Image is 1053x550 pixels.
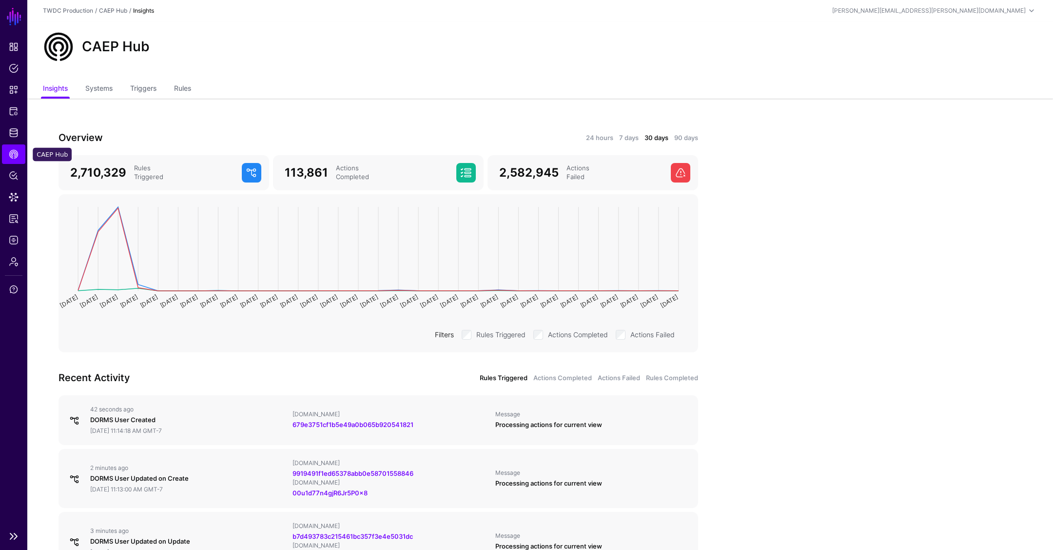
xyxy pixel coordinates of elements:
[495,532,690,540] div: Message
[58,293,78,309] text: [DATE]
[9,171,19,181] span: Policy Lens
[586,133,613,143] a: 24 hours
[9,85,19,95] span: Snippets
[2,144,25,164] a: CAEP Hub
[533,373,592,383] a: Actions Completed
[130,164,238,182] div: Rules Triggered
[479,293,499,309] text: [DATE]
[495,479,690,489] div: Processing actions for current view
[563,164,667,182] div: Actions Failed
[292,542,487,550] div: [DOMAIN_NAME]
[2,187,25,207] a: Data Lens
[58,130,372,145] h3: Overview
[119,293,139,309] text: [DATE]
[82,39,150,55] h2: CAEP Hub
[9,257,19,266] span: Admin
[259,293,279,309] text: [DATE]
[90,537,285,547] div: DORMS User Updated on Update
[619,293,639,309] text: [DATE]
[419,293,439,309] text: [DATE]
[480,373,527,383] a: Rules Triggered
[2,209,25,228] a: Reports
[292,532,413,540] a: b7d493783c215461bc357f3e4e5031dc
[90,415,285,425] div: DORMS User Created
[90,474,285,484] div: DORMS User Updated on Create
[292,421,413,428] a: 679e3751cf1b5e49a0b065b920541821
[43,80,68,99] a: Insights
[319,293,339,309] text: [DATE]
[127,6,133,15] div: /
[495,469,690,477] div: Message
[2,123,25,143] a: Identity Data Fabric
[431,329,458,340] div: Filters
[70,165,126,180] span: 2,710,329
[90,406,285,413] div: 42 seconds ago
[133,7,154,14] strong: Insights
[9,214,19,224] span: Reports
[9,42,19,52] span: Dashboard
[2,252,25,271] a: Admin
[832,6,1026,15] div: [PERSON_NAME][EMAIL_ADDRESS][PERSON_NAME][DOMAIN_NAME]
[219,293,239,309] text: [DATE]
[9,192,19,202] span: Data Lens
[90,527,285,535] div: 3 minutes ago
[174,80,191,99] a: Rules
[90,464,285,472] div: 2 minutes ago
[58,370,372,386] h3: Recent Activity
[9,235,19,245] span: Logs
[2,230,25,250] a: Logs
[199,293,219,309] text: [DATE]
[93,6,99,15] div: /
[43,7,93,14] a: TWDC Production
[659,293,679,309] text: [DATE]
[332,164,452,182] div: Actions Completed
[559,293,579,309] text: [DATE]
[33,148,72,162] div: CAEP Hub
[539,293,559,309] text: [DATE]
[439,293,459,309] text: [DATE]
[476,328,526,340] label: Rules Triggered
[130,80,156,99] a: Triggers
[579,293,599,309] text: [DATE]
[99,7,127,14] a: CAEP Hub
[2,166,25,185] a: Policy Lens
[646,373,698,383] a: Rules Completed
[2,102,25,121] a: Protected Systems
[85,80,113,99] a: Systems
[639,293,659,309] text: [DATE]
[9,106,19,116] span: Protected Systems
[98,293,118,309] text: [DATE]
[2,80,25,100] a: Snippets
[495,420,690,430] div: Processing actions for current view
[598,373,640,383] a: Actions Failed
[285,165,328,180] span: 113,861
[9,285,19,294] span: Support
[459,293,479,309] text: [DATE]
[292,489,368,497] a: 00u1d77n4gjR6Jr5P0x8
[292,522,487,530] div: [DOMAIN_NAME]
[2,37,25,57] a: Dashboard
[159,293,179,309] text: [DATE]
[399,293,419,309] text: [DATE]
[299,293,319,309] text: [DATE]
[619,133,639,143] a: 7 days
[292,479,487,487] div: [DOMAIN_NAME]
[9,128,19,138] span: Identity Data Fabric
[519,293,539,309] text: [DATE]
[292,410,487,418] div: [DOMAIN_NAME]
[379,293,399,309] text: [DATE]
[90,427,285,435] div: [DATE] 11:14:18 AM GMT-7
[495,410,690,418] div: Message
[2,59,25,78] a: Policies
[239,293,259,309] text: [DATE]
[78,293,98,309] text: [DATE]
[9,149,19,159] span: CAEP Hub
[279,293,299,309] text: [DATE]
[548,328,608,340] label: Actions Completed
[9,63,19,73] span: Policies
[90,486,285,493] div: [DATE] 11:13:00 AM GMT-7
[644,133,668,143] a: 30 days
[674,133,698,143] a: 90 days
[359,293,379,309] text: [DATE]
[499,165,559,180] span: 2,582,945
